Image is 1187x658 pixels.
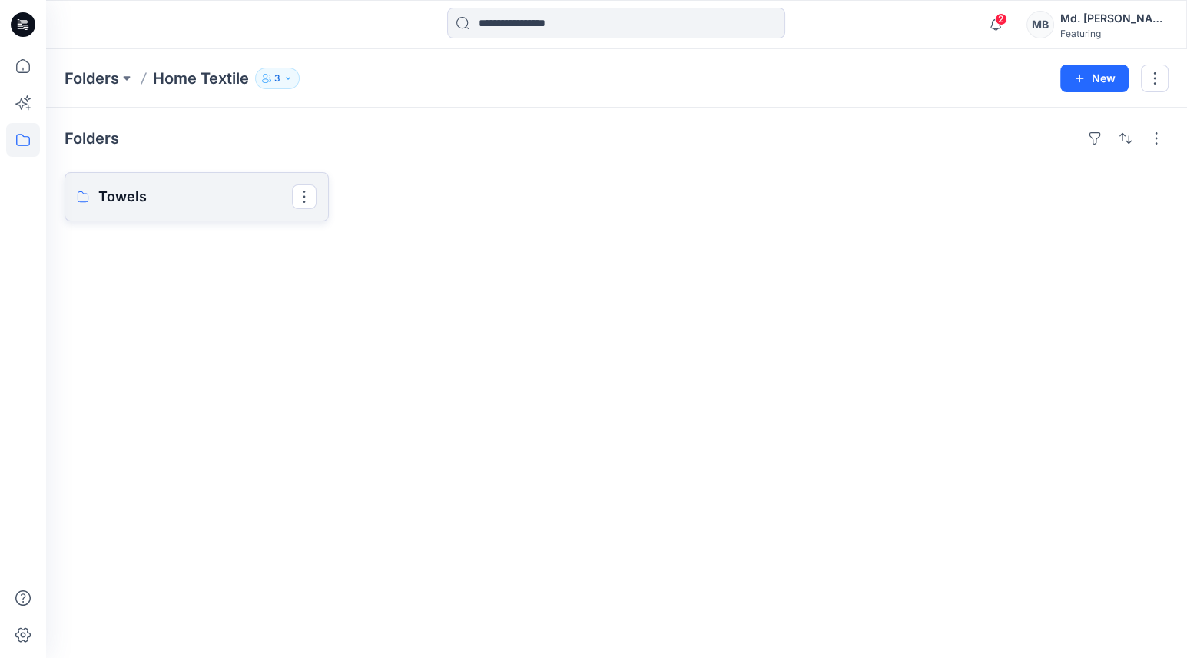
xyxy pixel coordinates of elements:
[1060,9,1168,28] div: Md. [PERSON_NAME]
[995,13,1007,25] span: 2
[1060,65,1129,92] button: New
[274,70,280,87] p: 3
[255,68,300,89] button: 3
[65,129,119,148] h4: Folders
[65,172,329,221] a: Towels
[98,186,292,208] p: Towels
[153,68,249,89] p: Home Textile
[1026,11,1054,38] div: MB
[65,68,119,89] a: Folders
[1060,28,1168,39] div: Featuring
